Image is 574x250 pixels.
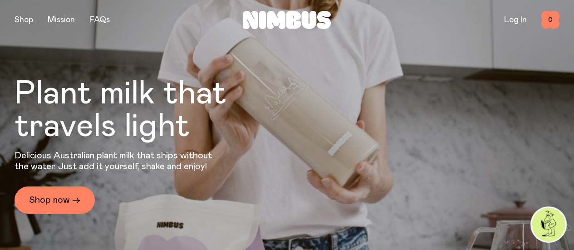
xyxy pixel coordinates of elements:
[504,16,527,24] a: Log In
[15,78,276,143] h1: Plant milk that travels light
[532,208,565,241] img: agent
[15,186,95,214] a: Shop now →
[89,16,110,24] a: FAQs
[15,150,218,172] p: Delicious Australian plant milk that ships without the water. Just add it yourself, shake and enjoy!
[541,11,559,29] button: 0
[48,16,75,24] a: Mission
